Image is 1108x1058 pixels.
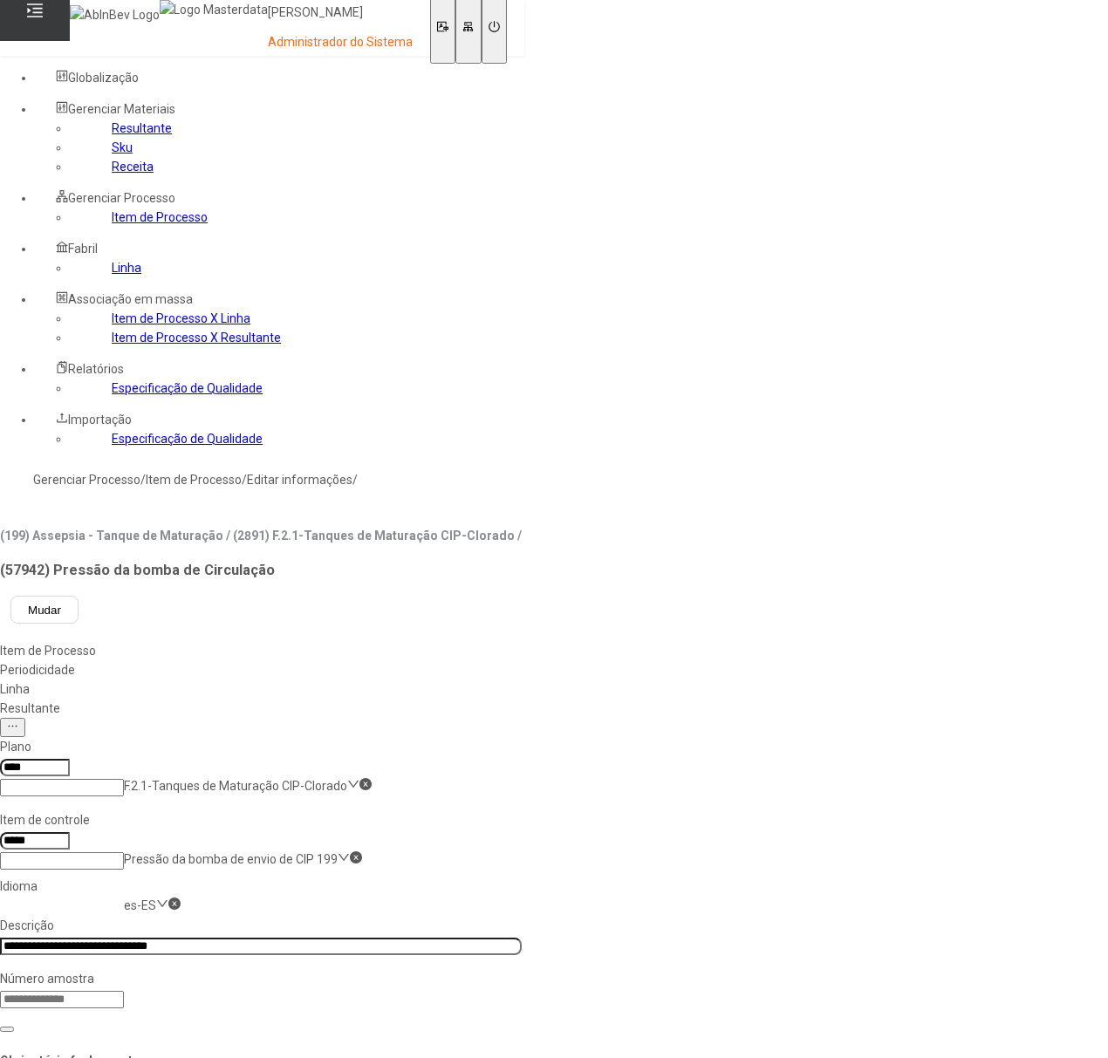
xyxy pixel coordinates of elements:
button: Mudar [10,596,79,624]
a: Especificação de Qualidade [112,381,263,395]
p: [PERSON_NAME] [268,4,413,22]
a: Item de Processo [112,210,208,224]
span: Importação [68,413,132,427]
span: Fabril [68,242,98,256]
span: Associação em massa [68,292,193,306]
a: Editar informações [247,473,352,487]
nz-select-item: F.2.1-Tanques de Maturação CIP-Clorado [124,779,347,793]
nz-select-item: Pressão da bomba de envio de CIP 199 [124,852,338,866]
a: Especificação de Qualidade [112,432,263,446]
span: Mudar [28,604,61,617]
nz-breadcrumb-separator: / [140,473,146,487]
img: AbInBev Logo [70,5,160,24]
a: Sku [112,140,133,154]
span: Gerenciar Materiais [68,102,175,116]
a: Gerenciar Processo [33,473,140,487]
a: Receita [112,160,154,174]
p: Administrador do Sistema [268,34,413,51]
span: Gerenciar Processo [68,191,175,205]
nz-breadcrumb-separator: / [352,473,358,487]
a: Linha [112,261,141,275]
a: Item de Processo [146,473,242,487]
a: Item de Processo X Linha [112,311,250,325]
span: Globalização [68,71,139,85]
nz-select-item: es-ES [124,898,156,912]
a: Resultante [112,121,172,135]
span: Relatórios [68,362,124,376]
a: Item de Processo X Resultante [112,331,281,345]
nz-breadcrumb-separator: / [242,473,247,487]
